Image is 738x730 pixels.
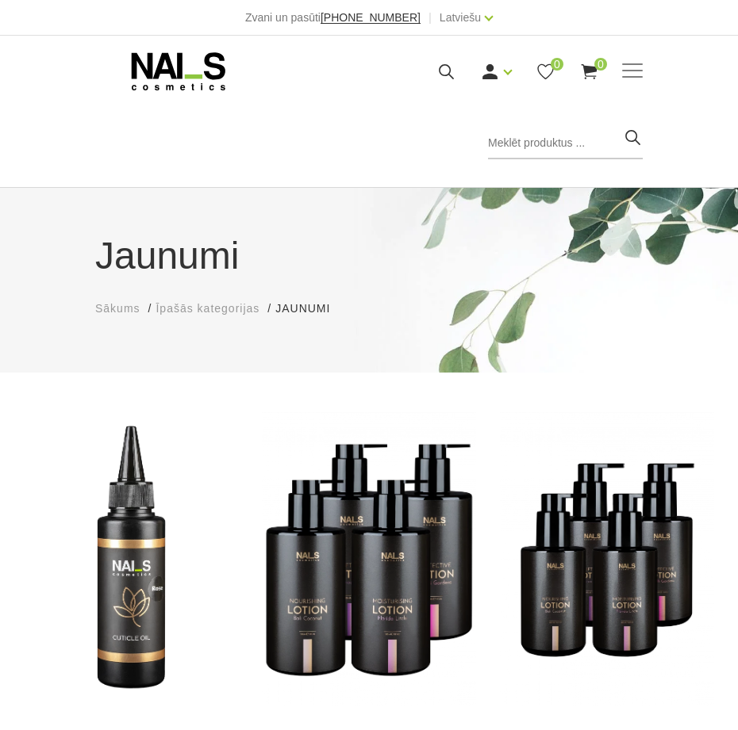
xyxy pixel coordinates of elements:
[156,302,259,315] span: Īpašās kategorijas
[551,58,563,71] span: 0
[594,58,607,71] span: 0
[245,8,421,27] div: Zvani un pasūti
[429,8,432,27] span: |
[262,412,476,706] img: BAROJOŠS roku un ķermeņa LOSJONSBALI COCONUT barojošs roku un ķermeņa losjons paredzēts jebkura t...
[321,12,421,24] a: [PHONE_NUMBER]
[275,300,346,317] li: Jaunumi
[95,227,643,285] h1: Jaunumi
[440,8,481,27] a: Latviešu
[24,412,238,706] img: Mitrinoša, mīkstinoša un aromātiska kutikulas eļļa. Bagāta ar nepieciešamo omega-3, 6 un 9, kā ar...
[500,412,714,706] img: BAROJOŠS roku un ķermeņa LOSJONSBALI COCONUT barojošs roku un ķermeņa losjons paredzēts jebkura t...
[95,302,140,315] span: Sākums
[536,62,555,82] a: 0
[321,11,421,24] span: [PHONE_NUMBER]
[156,300,259,317] a: Īpašās kategorijas
[579,62,599,82] a: 0
[488,128,643,159] input: Meklēt produktus ...
[95,300,140,317] a: Sākums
